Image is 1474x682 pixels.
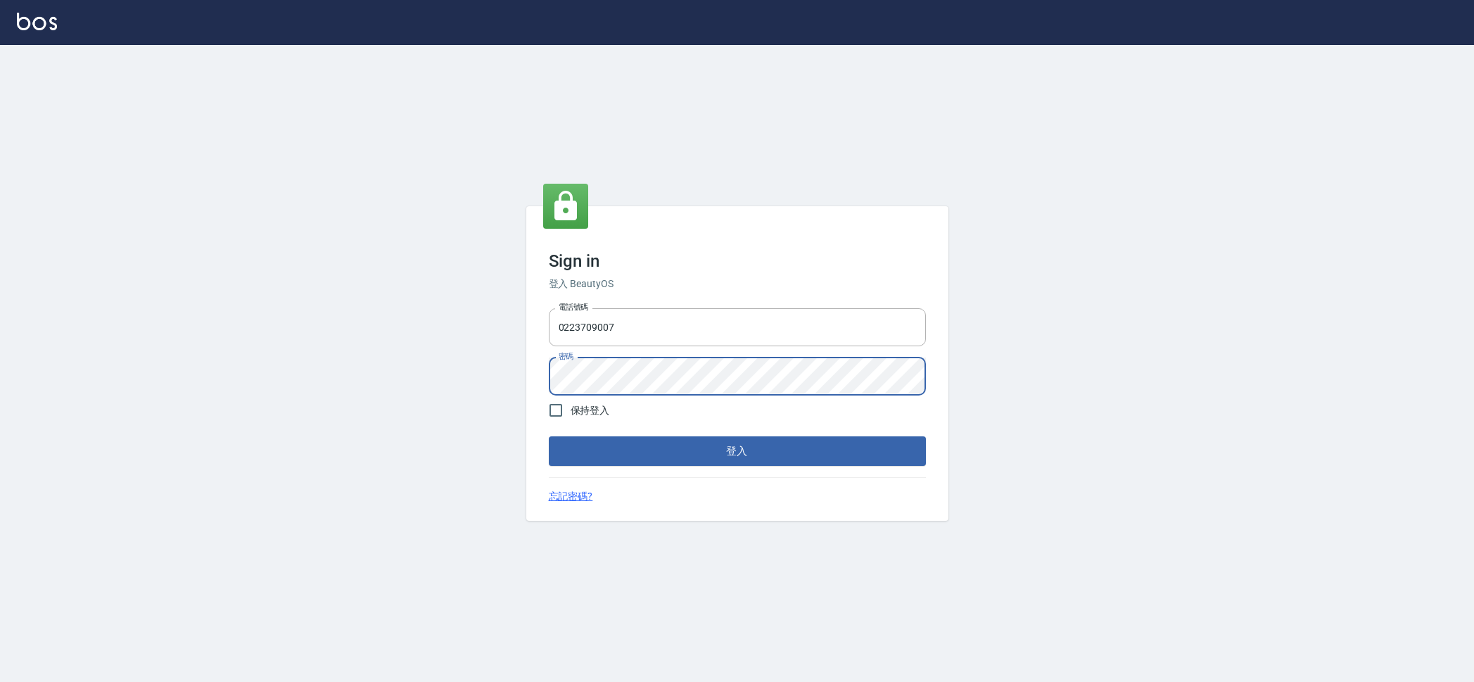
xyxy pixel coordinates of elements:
[549,251,926,271] h3: Sign in
[571,403,610,418] span: 保持登入
[559,302,588,312] label: 電話號碼
[549,277,926,291] h6: 登入 BeautyOS
[559,351,573,362] label: 密碼
[549,436,926,466] button: 登入
[549,489,593,504] a: 忘記密碼?
[17,13,57,30] img: Logo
